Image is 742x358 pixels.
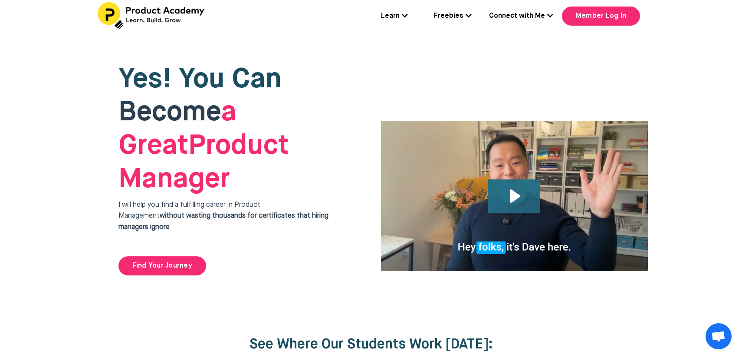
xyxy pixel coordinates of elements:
[118,256,206,275] a: Find Your Journey
[706,323,732,349] a: Open chat
[489,11,553,22] a: Connect with Me
[118,212,328,231] strong: without wasting thousands for certificates that hiring managers ignore
[434,11,472,22] a: Freebies
[98,2,206,29] img: Header Logo
[488,179,541,213] button: Play Video: file-uploads/sites/127338/video/4ffeae-3e1-a2cd-5ad6-eac528a42_Why_I_built_product_ac...
[118,66,282,93] span: Yes! You Can
[250,338,493,351] strong: See Where Our Students Work [DATE]:
[118,99,236,160] strong: a Great
[118,99,221,126] span: Become
[118,202,328,231] span: I will help you find a fulfilling career in Product Management
[118,99,289,193] span: Product Manager
[562,7,640,26] a: Member Log In
[381,11,408,22] a: Learn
